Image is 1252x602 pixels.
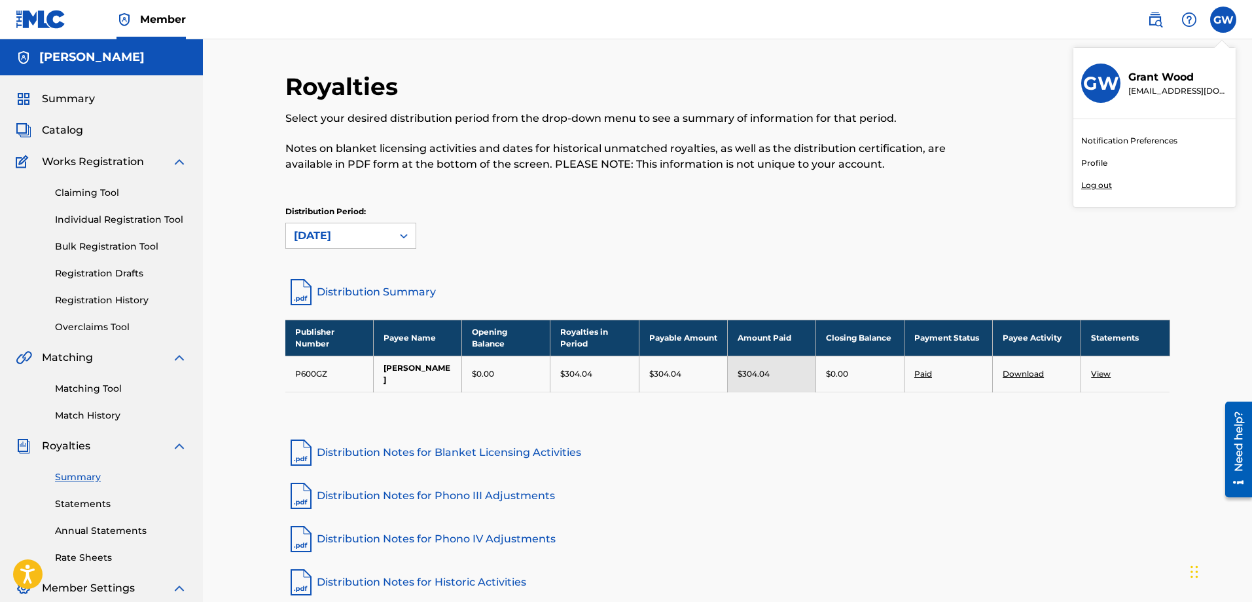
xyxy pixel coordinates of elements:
[472,368,494,380] p: $0.00
[639,320,727,356] th: Payable Amount
[1091,369,1111,379] a: View
[285,356,374,392] td: P600GZ
[285,276,317,308] img: distribution-summary-pdf
[42,154,144,170] span: Works Registration
[727,320,815,356] th: Amount Paid
[1081,320,1170,356] th: Statements
[1081,157,1107,169] a: Profile
[285,523,1170,555] a: Distribution Notes for Phono IV Adjustments
[16,350,32,366] img: Matching
[285,72,404,102] h2: Royalties
[42,580,135,596] span: Member Settings
[1176,7,1202,33] div: Help
[140,12,186,27] span: Member
[42,438,90,454] span: Royalties
[16,122,83,138] a: CatalogCatalog
[1210,7,1236,33] div: User Menu
[285,480,1170,512] a: Distribution Notes for Phono III Adjustments
[42,122,83,138] span: Catalog
[1081,135,1177,147] a: Notification Preferences
[16,580,31,596] img: Member Settings
[1181,12,1197,28] img: help
[55,213,187,227] a: Individual Registration Tool
[374,320,462,356] th: Payee Name
[285,141,967,172] p: Notes on blanket licensing activities and dates for historical unmatched royalties, as well as th...
[1128,85,1228,97] p: boy.2000mgmt@gmail.com
[55,497,187,511] a: Statements
[55,409,187,423] a: Match History
[285,437,1170,468] a: Distribution Notes for Blanket Licensing Activities
[55,524,187,538] a: Annual Statements
[171,580,187,596] img: expand
[16,50,31,66] img: Accounts
[826,368,848,380] p: $0.00
[42,350,93,366] span: Matching
[738,368,770,380] p: $304.04
[560,368,592,380] p: $304.04
[1128,69,1228,85] p: Grant Wood
[55,293,187,307] a: Registration History
[16,122,31,138] img: Catalog
[1083,72,1119,95] h3: GW
[16,91,95,107] a: SummarySummary
[16,438,31,454] img: Royalties
[462,320,550,356] th: Opening Balance
[649,368,681,380] p: $304.04
[285,437,317,468] img: pdf
[42,91,95,107] span: Summary
[16,10,66,29] img: MLC Logo
[1081,179,1112,191] p: Log out
[285,276,1170,308] a: Distribution Summary
[1147,12,1163,28] img: search
[39,50,145,65] h5: Grant Wood
[55,240,187,254] a: Bulk Registration Tool
[1187,539,1252,602] iframe: Chat Widget
[285,523,317,555] img: pdf
[285,480,317,512] img: pdf
[55,551,187,565] a: Rate Sheets
[914,369,932,379] a: Paid
[55,186,187,200] a: Claiming Tool
[285,567,1170,598] a: Distribution Notes for Historic Activities
[16,91,31,107] img: Summary
[904,320,992,356] th: Payment Status
[55,320,187,334] a: Overclaims Tool
[815,320,904,356] th: Closing Balance
[55,382,187,396] a: Matching Tool
[1190,552,1198,592] div: Drag
[55,470,187,484] a: Summary
[171,154,187,170] img: expand
[1215,397,1252,502] iframe: Resource Center
[55,267,187,280] a: Registration Drafts
[285,206,416,217] p: Distribution Period:
[993,320,1081,356] th: Payee Activity
[116,12,132,28] img: Top Rightsholder
[285,111,967,126] p: Select your desired distribution period from the drop-down menu to see a summary of information f...
[285,320,374,356] th: Publisher Number
[374,356,462,392] td: [PERSON_NAME]
[171,350,187,366] img: expand
[294,228,384,244] div: [DATE]
[171,438,187,454] img: expand
[550,320,639,356] th: Royalties in Period
[1003,369,1044,379] a: Download
[285,567,317,598] img: pdf
[16,154,33,170] img: Works Registration
[1142,7,1168,33] a: Public Search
